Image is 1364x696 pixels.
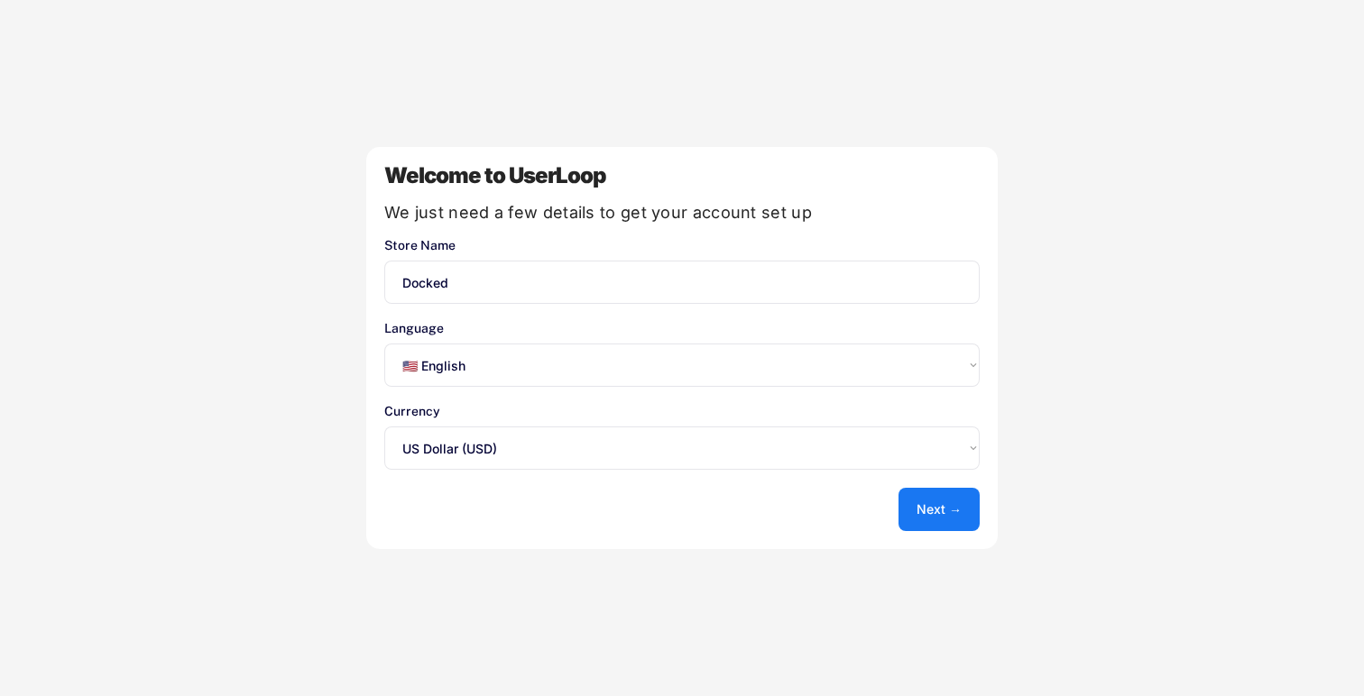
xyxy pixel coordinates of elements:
div: Currency [384,405,980,417]
input: You store's name [384,261,980,304]
div: Store Name [384,239,980,252]
div: Language [384,322,980,334]
div: Welcome to UserLoop [384,165,980,187]
button: Next → [899,488,980,531]
div: We just need a few details to get your account set up [384,205,980,221]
